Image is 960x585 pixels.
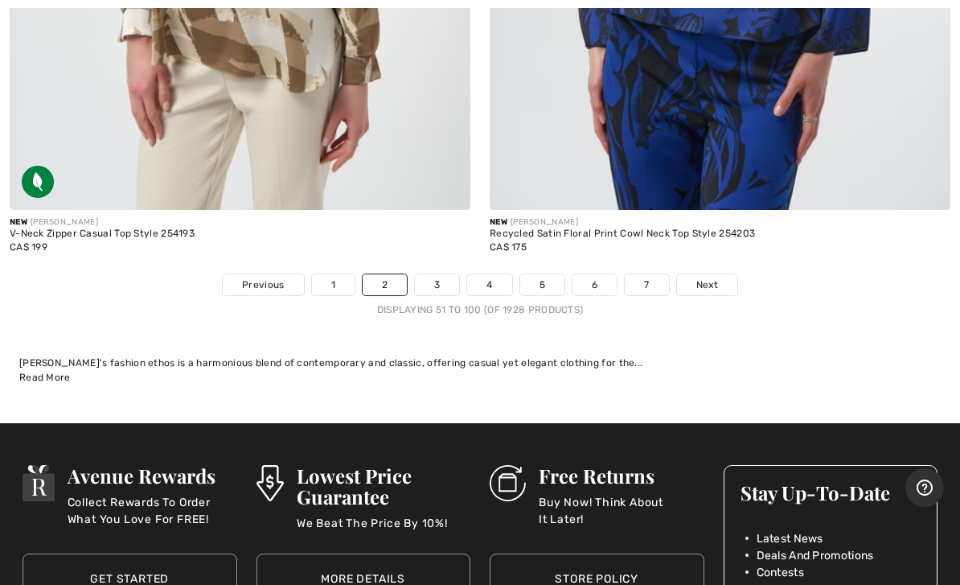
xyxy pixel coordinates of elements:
h3: Lowest Price Guarantee [297,465,470,507]
p: We Beat The Price By 10%! [297,515,470,547]
img: Sustainable Fabric [22,166,54,198]
a: 4 [467,274,511,295]
p: Buy Now! Think About It Later! [539,494,704,526]
h3: Stay Up-To-Date [741,482,921,503]
span: Read More [19,372,71,383]
span: CA$ 175 [490,241,527,253]
a: Next [677,274,737,295]
div: Recycled Satin Floral Print Cowl Neck Top Style 254203 [490,229,950,240]
span: CA$ 199 [10,241,47,253]
a: 1 [312,274,355,295]
a: 7 [625,274,668,295]
div: [PERSON_NAME] [10,216,470,229]
img: Avenue Rewards [23,465,55,501]
a: 5 [520,274,564,295]
span: New [10,217,27,227]
span: Deals And Promotions [757,547,874,564]
span: Previous [242,278,284,292]
a: 2 [363,274,407,295]
p: Collect Rewards To Order What You Love For FREE! [68,494,237,526]
a: Previous [223,274,303,295]
div: V-Neck Zipper Casual Top Style 254193 [10,229,470,240]
span: Contests [757,564,804,581]
img: Lowest Price Guarantee [256,465,284,501]
span: Latest News [757,530,823,547]
h3: Avenue Rewards [68,465,237,486]
span: Next [696,278,718,292]
a: 3 [415,274,459,295]
div: [PERSON_NAME] [490,216,950,229]
img: Free Returns [490,465,526,501]
iframe: Opens a widget where you can find more information [905,468,944,509]
a: 6 [572,274,617,295]
span: New [490,217,507,227]
h3: Free Returns [539,465,704,486]
div: [PERSON_NAME]'s fashion ethos is a harmonious blend of contemporary and classic, offering casual ... [19,356,941,370]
